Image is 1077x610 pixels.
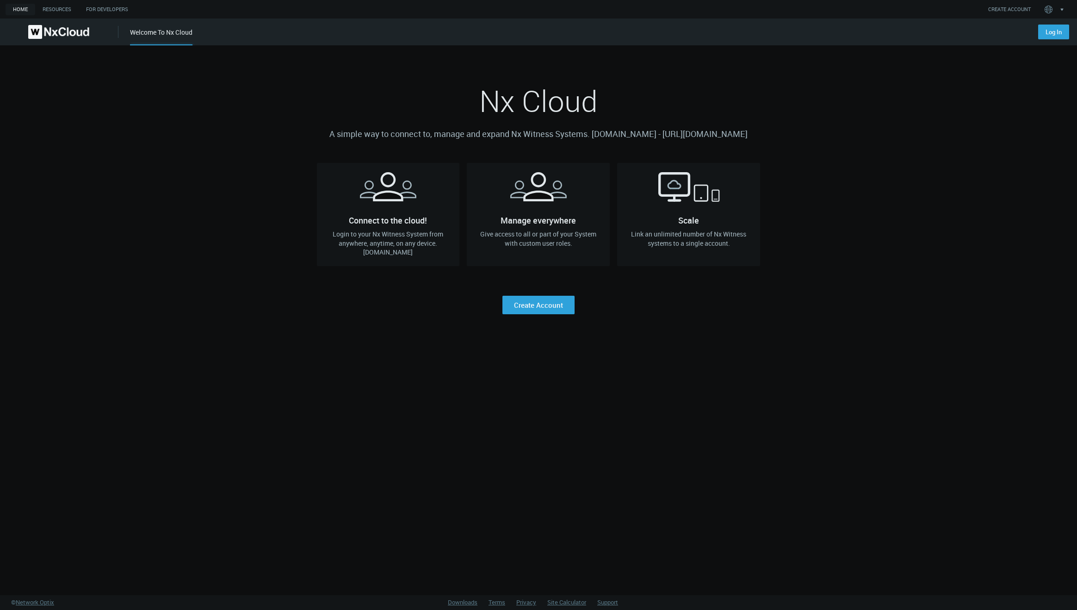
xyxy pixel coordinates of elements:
h4: Link an unlimited number of Nx Witness systems to a single account. [625,230,753,248]
a: Manage everywhereGive access to all or part of your System with custom user roles. [467,163,610,266]
a: Create Account [502,296,575,314]
h4: Give access to all or part of your System with custom user roles. [474,230,602,248]
a: Log In [1038,25,1069,39]
h4: Login to your Nx Witness System from anywhere, anytime, on any device. [DOMAIN_NAME] [324,230,452,257]
h2: Scale [617,163,760,220]
a: ScaleLink an unlimited number of Nx Witness systems to a single account. [617,163,760,266]
a: Terms [489,598,505,606]
a: Support [597,598,618,606]
h2: Manage everywhere [467,163,610,220]
a: Privacy [516,598,536,606]
a: For Developers [79,4,136,15]
a: Resources [35,4,79,15]
a: CREATE ACCOUNT [988,6,1031,13]
img: Nx Cloud logo [28,25,89,39]
span: Nx Cloud [479,81,598,121]
div: Welcome To Nx Cloud [130,27,192,45]
a: ©Network Optix [11,598,54,607]
h2: Connect to the cloud! [317,163,460,220]
span: Network Optix [16,598,54,606]
a: Connect to the cloud!Login to your Nx Witness System from anywhere, anytime, on any device. [DOMA... [317,163,460,266]
a: Site Calculator [547,598,586,606]
a: home [6,4,35,15]
a: Downloads [448,598,477,606]
p: A simple way to connect to, manage and expand Nx Witness Systems. [DOMAIN_NAME] - [URL][DOMAIN_NAME] [317,128,761,141]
